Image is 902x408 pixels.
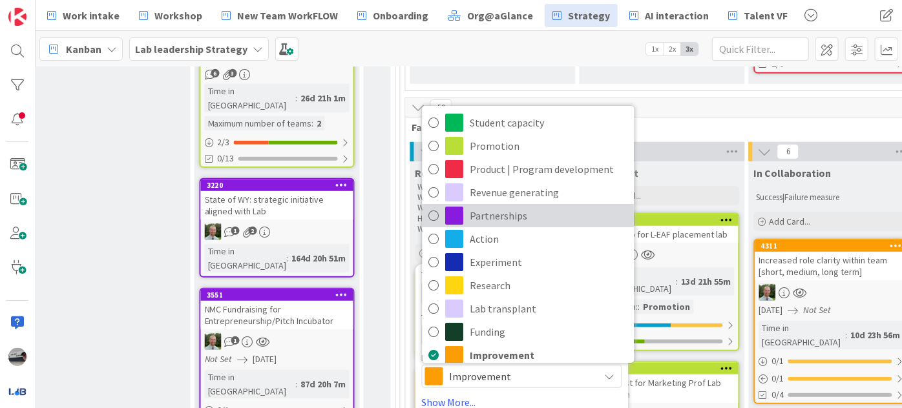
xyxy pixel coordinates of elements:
[470,276,628,295] span: Research
[568,8,610,23] span: Strategy
[586,214,739,243] div: 4097Create logo for L-EAF placement lab
[759,321,846,349] div: Time in [GEOGRAPHIC_DATA]
[423,250,635,274] a: Experiment
[470,252,628,272] span: Experiment
[201,289,353,301] div: 3551
[39,4,127,27] a: Work intake
[430,99,452,115] span: 50
[423,181,635,204] a: Revenue generating
[470,299,628,318] span: Lab transplant
[640,300,694,314] div: Promotion
[777,144,799,159] span: 6
[423,134,635,158] a: Promotion
[350,4,436,27] a: Onboarding
[312,116,314,130] span: :
[423,343,635,367] a: Improvement
[131,4,210,27] a: Workshop
[418,214,568,224] p: How
[772,372,784,385] span: 0 / 1
[201,333,353,350] div: SH
[759,284,776,301] img: SH
[678,274,735,289] div: 13d 21h 55m
[287,251,289,265] span: :
[423,320,635,343] a: Funding
[586,226,739,243] div: Create logo for L-EAF placement lab
[470,136,628,156] span: Promotion
[585,213,740,351] a: 4097Create logo for L-EAF placement labWSTime in [GEOGRAPHIC_DATA]:13d 21h 55mFocus Area::Promoti...
[586,374,739,403] div: contact list for Marketing Prof Lab promotion
[592,216,739,225] div: 4097
[214,4,346,27] a: New Team WorkFLOW
[201,191,353,219] div: State of WY: strategic initiative aligned with Lab
[289,251,350,265] div: 164d 20h 51m
[418,224,568,234] p: Who
[218,136,230,149] span: 2 / 3
[231,336,240,345] span: 1
[423,274,635,297] a: Research
[253,352,277,366] span: [DATE]
[154,8,202,23] span: Workshop
[66,41,101,57] span: Kanban
[423,297,635,320] a: Lab transplant
[201,301,353,329] div: NMC Fundraising for Entrepreneurship/Pitch Incubator
[586,363,739,374] div: 3841
[754,167,832,179] span: In Collaboration
[759,303,783,317] span: [DATE]
[205,244,287,272] div: Time in [GEOGRAPHIC_DATA]
[804,304,832,316] i: Not Set
[646,43,664,56] span: 1x
[470,206,628,225] span: Partnerships
[470,183,628,202] span: Revenue generating
[470,159,628,179] span: Product | Program development
[418,203,568,213] p: When
[422,353,443,362] span: Label
[298,91,350,105] div: 26d 21h 1m
[470,113,628,132] span: Student capacity
[470,229,628,249] span: Action
[720,4,795,27] a: Talent VF
[205,116,312,130] div: Maximum number of teams
[229,69,237,77] span: 3
[201,134,353,150] div: 2/3
[586,214,739,226] div: 4097
[201,289,353,329] div: 3551NMC Fundraising for Entrepreneurship/Pitch Incubator
[296,91,298,105] span: :
[681,43,698,56] span: 3x
[440,4,541,27] a: Org@aGlance
[418,192,568,203] p: Why
[200,178,355,278] a: 3220State of WY: strategic initiative aligned with LabSHTime in [GEOGRAPHIC_DATA]:164d 20h 51m
[772,388,784,402] span: 0/4
[450,367,593,385] span: Improvement
[8,382,26,400] img: avatar
[231,227,240,235] span: 1
[638,300,640,314] span: :
[211,69,220,77] span: 6
[586,318,739,334] div: 0/2
[592,364,739,373] div: 3841
[135,43,247,56] b: Lab leadership Strategy
[545,4,618,27] a: Strategy
[676,274,678,289] span: :
[423,204,635,227] a: Partnerships
[298,377,350,391] div: 87d 20h 7m
[744,8,788,23] span: Talent VF
[205,353,233,365] i: Not Set
[207,291,353,300] div: 3551
[470,322,628,342] span: Funding
[586,363,739,403] div: 3841contact list for Marketing Prof Lab promotion
[205,333,222,350] img: SH
[205,370,296,398] div: Time in [GEOGRAPHIC_DATA]
[200,24,355,168] a: Time in [GEOGRAPHIC_DATA]:26d 21h 1mMaximum number of teams:22/30/13
[8,8,26,26] img: Visit kanbanzone.com
[712,37,809,61] input: Quick Filter...
[63,8,120,23] span: Work intake
[664,43,681,56] span: 2x
[373,8,428,23] span: Onboarding
[201,179,353,191] div: 3220
[423,227,635,250] a: Action
[423,158,635,181] a: Product | Program development
[296,377,298,391] span: :
[418,182,568,192] p: What
[846,328,848,342] span: :
[622,4,717,27] a: AI interaction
